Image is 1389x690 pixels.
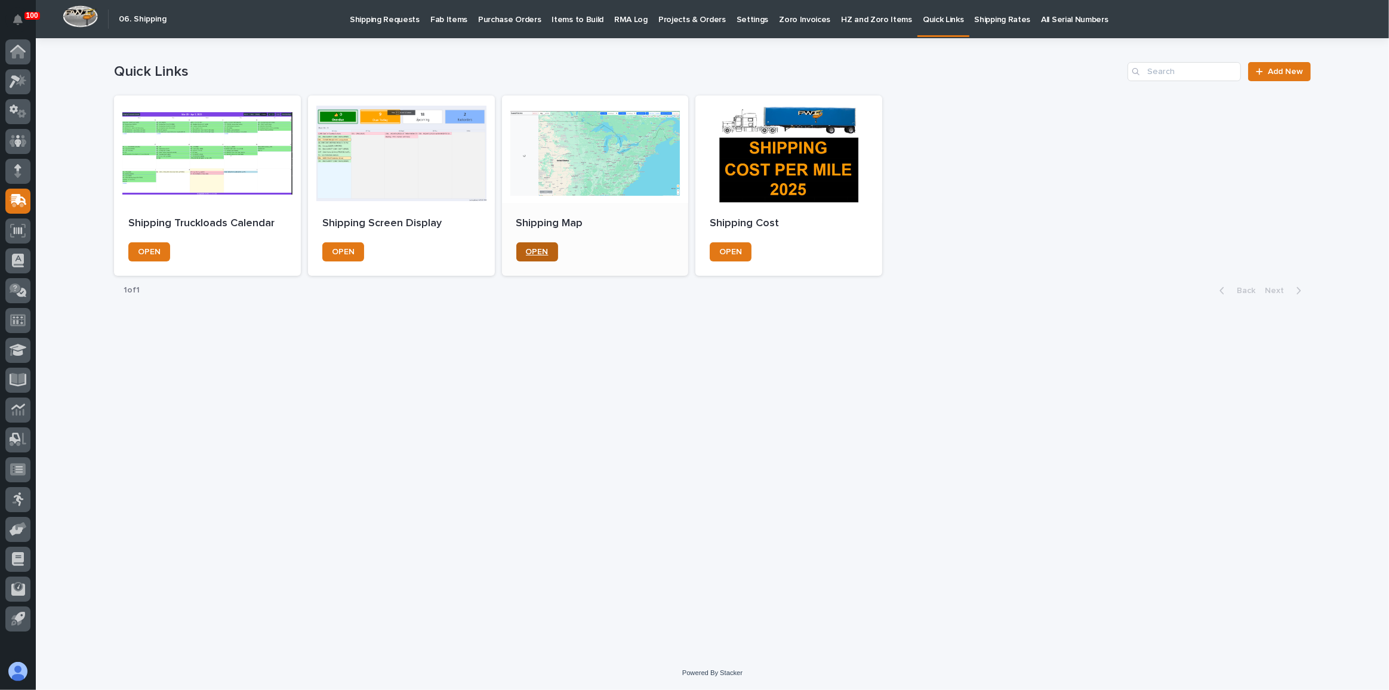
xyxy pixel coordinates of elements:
[1128,62,1241,81] input: Search
[128,242,170,261] a: OPEN
[114,276,149,305] p: 1 of 1
[682,669,743,676] a: Powered By Stacker
[1265,285,1291,296] span: Next
[5,7,30,32] button: Notifications
[26,11,38,20] p: 100
[332,248,355,256] span: OPEN
[322,242,364,261] a: OPEN
[63,5,98,27] img: Workspace Logo
[719,248,742,256] span: OPEN
[308,96,495,276] a: Shipping Screen DisplayOPEN
[516,217,675,230] p: Shipping Map
[322,217,481,230] p: Shipping Screen Display
[1268,67,1303,76] span: Add New
[1210,285,1260,296] button: Back
[5,659,30,684] button: users-avatar
[526,248,549,256] span: OPEN
[1230,285,1255,296] span: Back
[119,14,167,24] h2: 06. Shipping
[1260,285,1311,296] button: Next
[114,63,1123,81] h1: Quick Links
[128,217,287,230] p: Shipping Truckloads Calendar
[710,242,752,261] a: OPEN
[516,242,558,261] a: OPEN
[1248,62,1311,81] a: Add New
[15,14,30,33] div: Notifications100
[502,96,689,276] a: Shipping MapOPEN
[138,248,161,256] span: OPEN
[114,96,301,276] a: Shipping Truckloads CalendarOPEN
[710,217,868,230] p: Shipping Cost
[695,96,882,276] a: Shipping CostOPEN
